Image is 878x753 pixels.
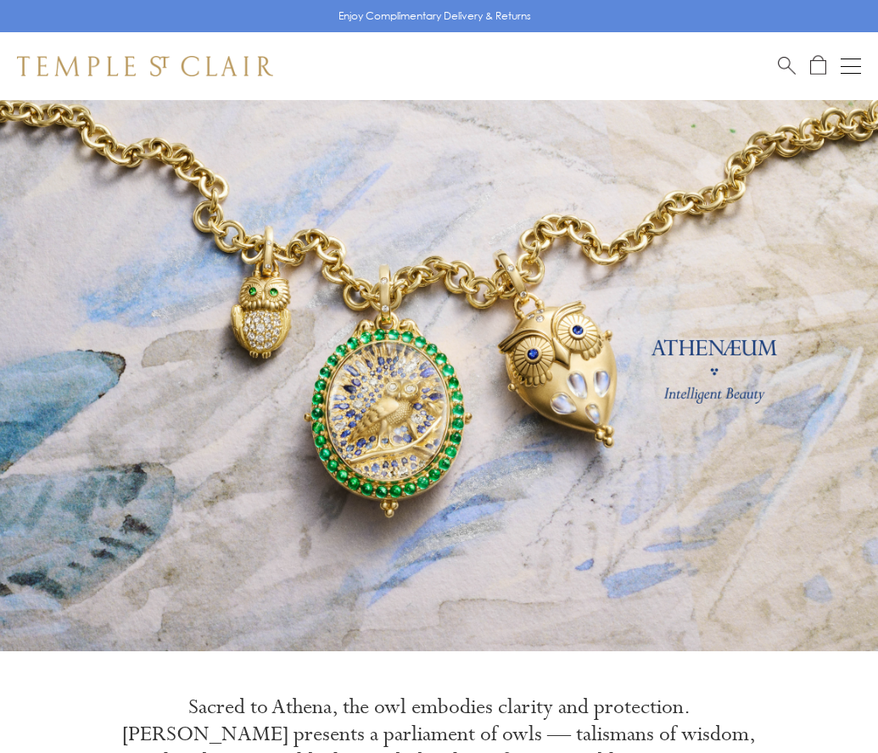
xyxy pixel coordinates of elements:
a: Search [778,55,796,76]
a: Open Shopping Bag [810,55,826,76]
p: Enjoy Complimentary Delivery & Returns [338,8,531,25]
img: Temple St. Clair [17,56,273,76]
button: Open navigation [841,56,861,76]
